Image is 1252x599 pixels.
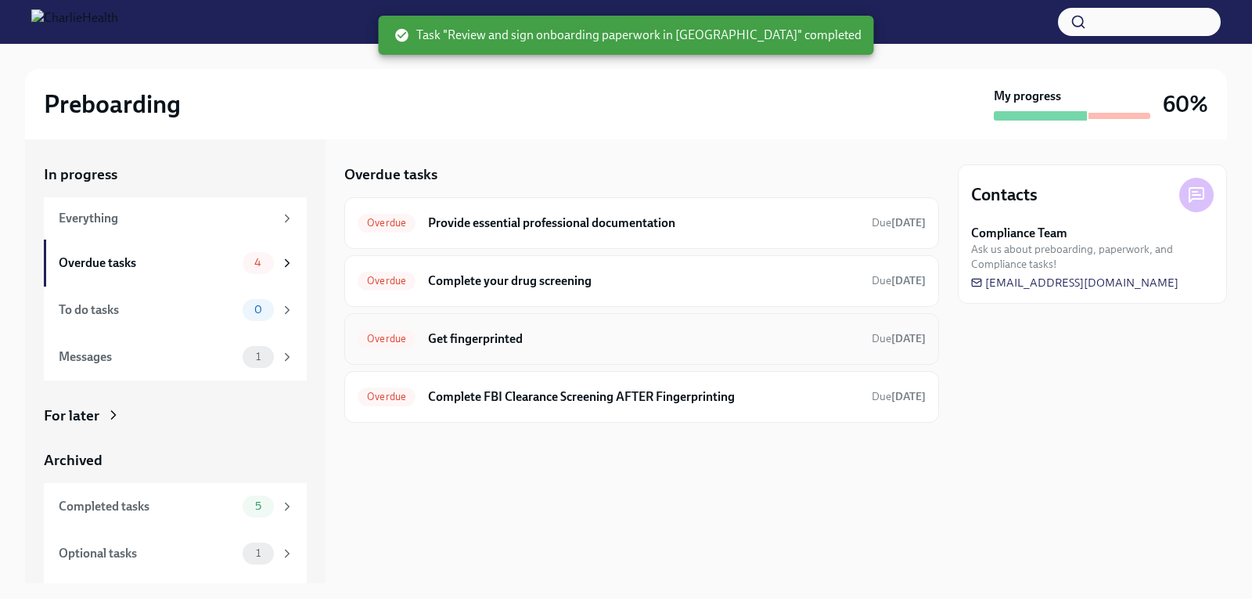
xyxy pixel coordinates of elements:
[44,483,307,530] a: Completed tasks5
[358,333,416,345] span: Overdue
[428,388,859,406] h6: Complete FBI Clearance Screening AFTER Fingerprinting
[872,216,926,229] span: Due
[994,88,1061,105] strong: My progress
[59,254,236,272] div: Overdue tasks
[31,9,118,34] img: CharlieHealth
[872,273,926,288] span: August 14th, 2025 08:00
[872,215,926,230] span: August 13th, 2025 08:00
[872,332,926,345] span: Due
[358,327,926,352] a: OverdueGet fingerprintedDue[DATE]
[246,547,270,559] span: 1
[44,88,181,120] h2: Preboarding
[44,197,307,240] a: Everything
[428,330,859,348] h6: Get fingerprinted
[358,275,416,287] span: Overdue
[44,240,307,287] a: Overdue tasks4
[44,530,307,577] a: Optional tasks1
[428,215,859,232] h6: Provide essential professional documentation
[44,450,307,471] a: Archived
[59,301,236,319] div: To do tasks
[394,27,862,44] span: Task "Review and sign onboarding paperwork in [GEOGRAPHIC_DATA]" completed
[344,164,437,185] h5: Overdue tasks
[971,183,1038,207] h4: Contacts
[971,242,1214,272] span: Ask us about preboarding, paperwork, and Compliance tasks!
[44,334,307,381] a: Messages1
[891,216,926,229] strong: [DATE]
[358,217,416,229] span: Overdue
[891,274,926,287] strong: [DATE]
[872,390,926,403] span: Due
[44,406,99,426] div: For later
[59,210,274,227] div: Everything
[44,287,307,334] a: To do tasks0
[971,225,1067,242] strong: Compliance Team
[358,384,926,410] a: OverdueComplete FBI Clearance Screening AFTER FingerprintingDue[DATE]
[44,406,307,426] a: For later
[245,304,272,316] span: 0
[245,257,271,269] span: 4
[246,500,271,512] span: 5
[1163,90,1208,118] h3: 60%
[44,164,307,185] a: In progress
[59,498,236,515] div: Completed tasks
[428,272,859,290] h6: Complete your drug screening
[59,348,236,366] div: Messages
[891,332,926,345] strong: [DATE]
[246,351,270,363] span: 1
[358,211,926,236] a: OverdueProvide essential professional documentationDue[DATE]
[872,389,926,404] span: August 17th, 2025 08:00
[358,269,926,294] a: OverdueComplete your drug screeningDue[DATE]
[59,545,236,562] div: Optional tasks
[872,331,926,346] span: August 14th, 2025 08:00
[358,391,416,402] span: Overdue
[971,275,1178,290] a: [EMAIL_ADDRESS][DOMAIN_NAME]
[872,274,926,287] span: Due
[891,390,926,403] strong: [DATE]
